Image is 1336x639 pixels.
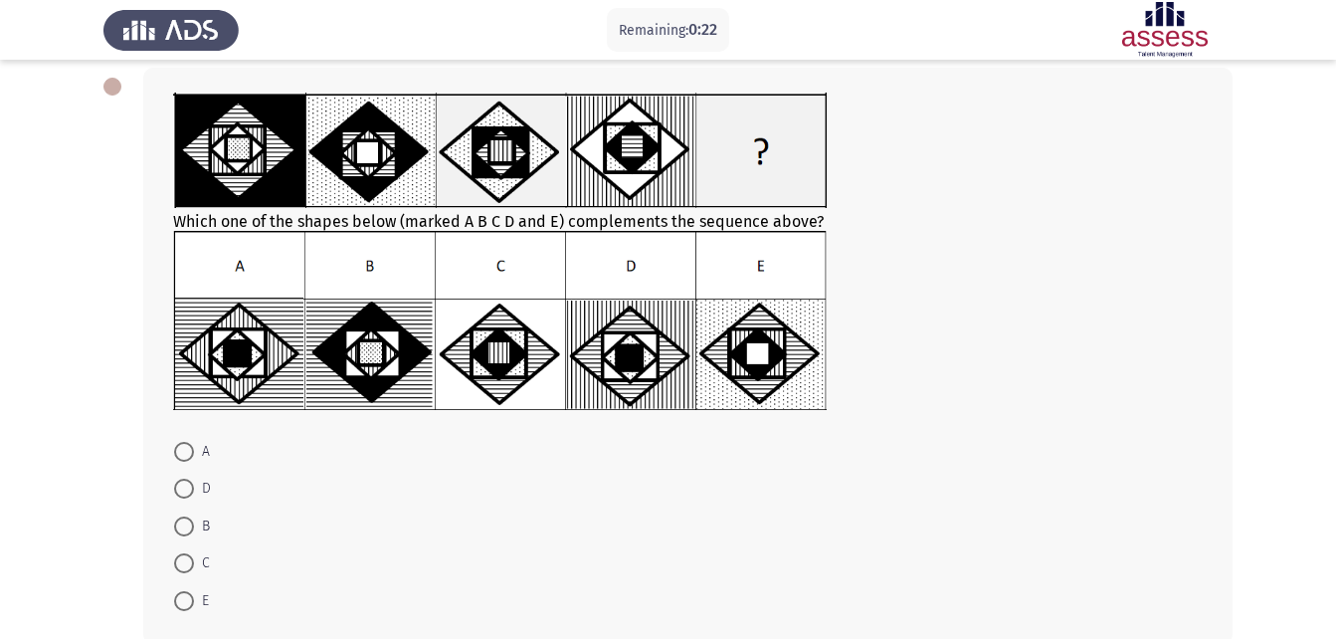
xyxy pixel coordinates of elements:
[194,515,210,538] span: B
[103,2,239,58] img: Assess Talent Management logo
[173,231,827,410] img: UkFYYV8wOThfQi5wbmcxNjkxMzM0MjMzMDEw.png
[173,93,1203,414] div: Which one of the shapes below (marked A B C D and E) complements the sequence above?
[619,18,717,43] p: Remaining:
[194,589,209,613] span: E
[194,440,210,464] span: A
[194,477,211,501] span: D
[194,551,210,575] span: C
[1097,2,1233,58] img: Assessment logo of Assessment En (Focus & 16PD)
[688,20,717,39] span: 0:22
[173,93,827,208] img: UkFYYV8wOThfQS5wbmcxNjkxMzM0MjA5NjIw.png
